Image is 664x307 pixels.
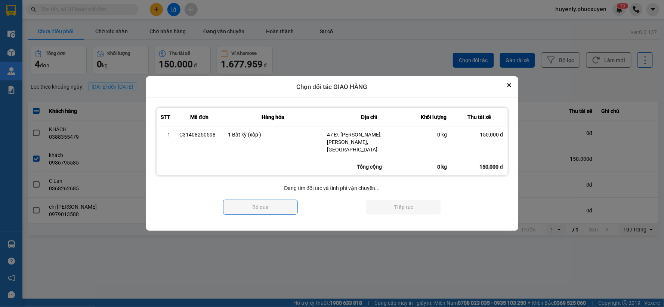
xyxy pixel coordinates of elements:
strong: 02033 616 626 - [75,35,114,42]
div: Hàng hóa [228,113,318,122]
span: Gửi hàng Lào Cai/Sapa: [23,50,118,63]
div: Tổng cộng [323,158,416,175]
div: Khối lượng [421,113,447,122]
div: Thu tài xế [456,113,503,122]
strong: 0963 662 662 - 0898 662 662 [54,50,118,63]
strong: 024 3236 3236 - [21,13,118,27]
div: 150,000 đ [452,158,508,175]
div: 0 kg [421,131,447,138]
div: STT [161,113,171,122]
strong: 0886 027 027 [64,42,96,48]
div: Đang tìm đối tác và tính phí vận chuyển... [155,184,510,192]
strong: 0888 827 827 - 0848 827 827 [61,20,120,33]
div: 1 [161,131,171,138]
span: Gửi hàng Hạ Long: Hotline: [27,35,114,48]
button: Tiếp tục [366,200,441,215]
div: 1 Bất kỳ (xốp ) [228,131,318,138]
img: logo [5,42,20,79]
div: dialog [146,76,518,231]
div: C31408250598 [180,131,219,138]
div: 47 Đ. [PERSON_NAME], [PERSON_NAME], [GEOGRAPHIC_DATA] [327,131,412,153]
div: 0 kg [416,158,452,175]
button: Close [505,81,514,90]
div: 150,000 đ [456,131,503,138]
div: Chọn đối tác GIAO HÀNG [146,76,518,98]
div: Địa chỉ [327,113,412,122]
strong: Công ty TNHH Phúc Xuyên [28,4,112,12]
button: Bỏ qua [223,200,298,215]
span: Gửi hàng [GEOGRAPHIC_DATA]: Hotline: [21,13,120,33]
div: Mã đơn [180,113,219,122]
